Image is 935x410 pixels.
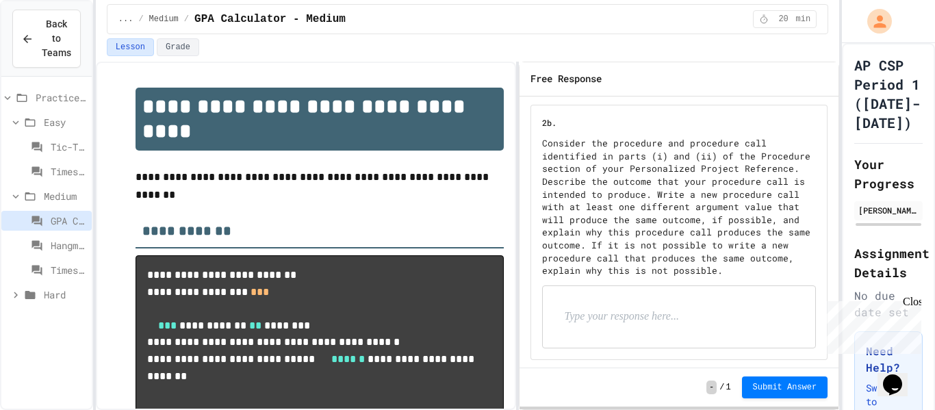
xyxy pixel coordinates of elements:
[51,214,86,228] span: GPA Calculator - Medium
[796,14,811,25] span: min
[51,263,86,277] span: Times Table - Medium
[138,14,143,25] span: /
[753,382,817,393] span: Submit Answer
[12,10,81,68] button: Back to Teams
[854,55,923,132] h1: AP CSP Period 1 ([DATE]-[DATE])
[854,155,923,193] h2: Your Progress
[44,287,86,302] span: Hard
[51,238,86,253] span: Hangman - Medium
[726,382,730,393] span: 1
[44,115,86,129] span: Easy
[51,164,86,179] span: Times Table - Easy
[107,38,154,56] button: Lesson
[853,5,895,37] div: My Account
[878,355,921,396] iframe: chat widget
[821,296,921,354] iframe: chat widget
[773,14,795,25] span: 20
[157,38,199,56] button: Grade
[149,14,179,25] span: Medium
[866,343,911,376] h3: Need Help?
[719,382,724,393] span: /
[42,17,71,60] span: Back to Teams
[194,11,346,27] span: GPA Calculator - Medium
[184,14,189,25] span: /
[542,137,817,277] p: Consider the procedure and procedure call identified in parts (i) and (ii) of the Procedure secti...
[854,287,923,320] div: No due date set
[51,140,86,154] span: Tic-Tac-Toe - Easy
[530,71,602,88] h6: Free Response
[118,14,133,25] span: ...
[742,376,828,398] button: Submit Answer
[36,90,86,105] span: Practice FRQs
[858,204,919,216] div: [PERSON_NAME]
[5,5,94,87] div: Chat with us now!Close
[854,244,923,282] h2: Assignment Details
[706,381,717,394] span: -
[542,116,806,129] h6: 2b.
[44,189,86,203] span: Medium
